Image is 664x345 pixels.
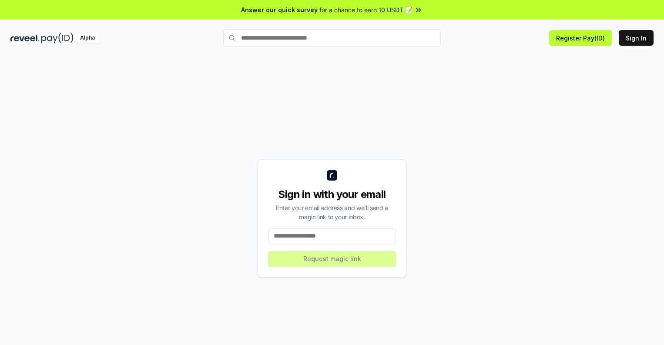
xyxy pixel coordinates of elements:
button: Sign In [619,30,654,46]
span: Answer our quick survey [241,5,318,14]
div: Sign in with your email [268,188,396,201]
div: Alpha [75,33,100,44]
img: pay_id [41,33,74,44]
img: logo_small [327,170,337,181]
span: for a chance to earn 10 USDT 📝 [319,5,412,14]
div: Enter your email address and we’ll send a magic link to your inbox. [268,203,396,221]
button: Register Pay(ID) [549,30,612,46]
img: reveel_dark [10,33,40,44]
